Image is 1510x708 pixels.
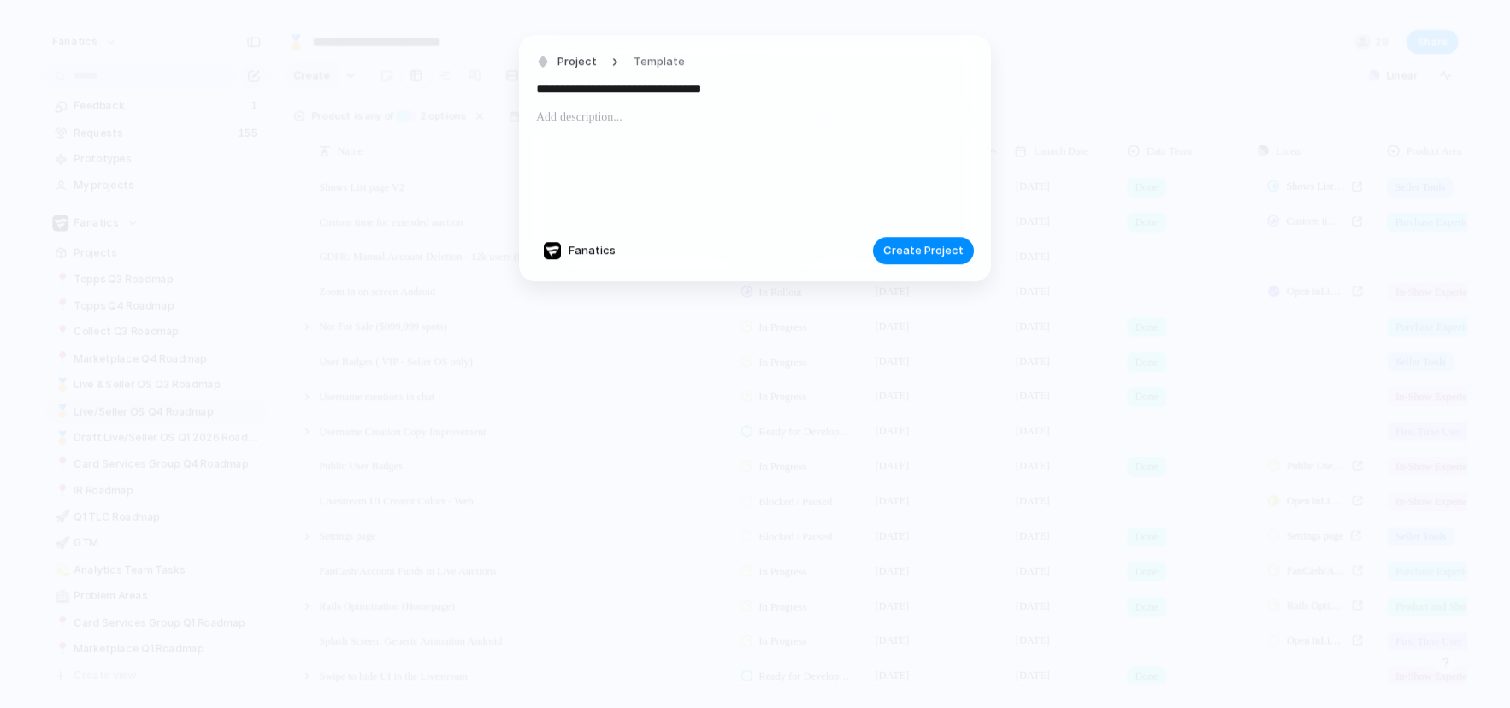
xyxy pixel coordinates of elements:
[569,243,616,260] span: Fanatics
[873,237,974,264] button: Create Project
[634,53,685,70] span: Template
[623,50,695,74] button: Template
[557,53,597,70] span: Project
[883,243,964,260] span: Create Project
[532,50,602,74] button: Project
